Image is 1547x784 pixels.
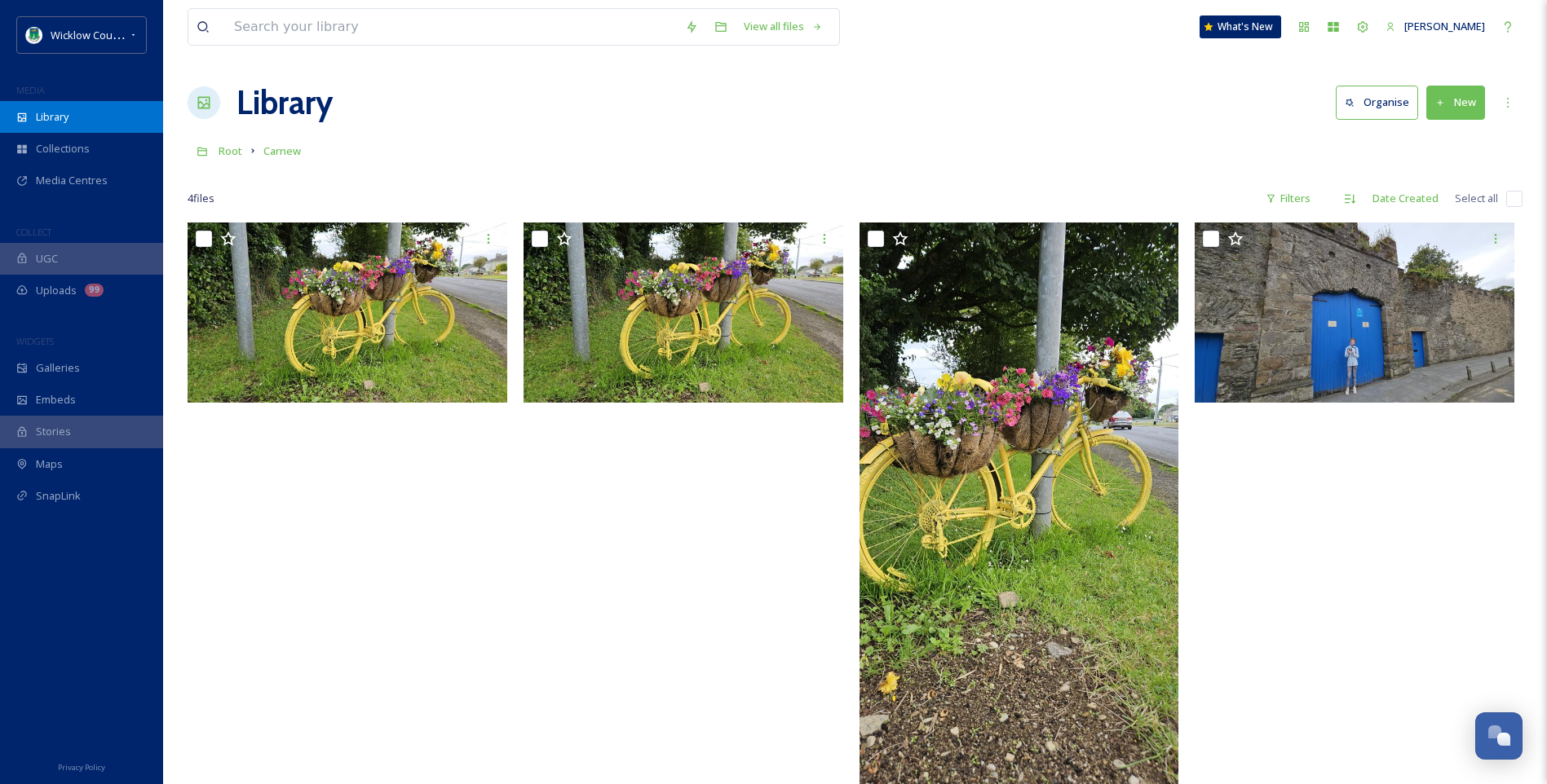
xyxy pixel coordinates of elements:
div: Filters [1257,183,1319,214]
span: Stories [36,424,71,439]
span: Wicklow County Council [51,27,166,42]
span: Select all [1455,191,1498,206]
a: What's New [1200,15,1281,38]
span: Media Centres [36,173,108,188]
a: Privacy Policy [58,756,105,776]
span: [PERSON_NAME] [1404,19,1485,33]
a: Carnew [263,141,301,161]
button: New [1426,86,1485,119]
img: 20240711_102827(0).jpg [524,222,843,403]
a: Library [236,78,333,127]
span: Privacy Policy [58,762,105,773]
span: 4 file s [188,191,214,206]
span: COLLECT [16,226,51,238]
div: 99 [85,284,104,297]
span: SnapLink [36,488,81,504]
span: UGC [36,251,58,266]
span: Collections [36,141,90,156]
div: Date Created [1364,183,1447,214]
span: WIDGETS [16,335,54,347]
img: 20240711_103523.jpg [1195,222,1514,403]
input: Search your library [226,9,677,45]
a: Root [219,141,242,161]
a: [PERSON_NAME] [1377,11,1493,42]
button: Open Chat [1475,712,1523,760]
span: Galleries [36,360,80,376]
span: MEDIA [16,84,45,96]
span: Maps [36,456,63,472]
span: Uploads [36,283,77,298]
img: download%20(9).png [26,27,42,43]
span: Embeds [36,392,76,407]
img: 20240711_102827.jpg [188,222,507,403]
button: Organise [1336,86,1418,119]
span: Root [219,143,242,158]
span: Carnew [263,143,301,158]
a: View all files [736,11,831,42]
span: Library [36,109,69,125]
a: Organise [1336,86,1426,119]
